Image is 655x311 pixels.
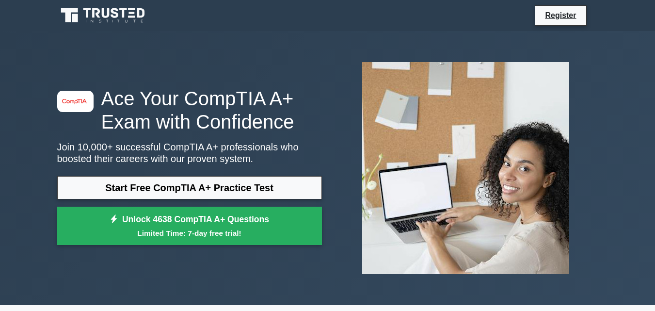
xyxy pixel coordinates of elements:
[57,87,322,133] h1: Ace Your CompTIA A+ Exam with Confidence
[57,141,322,164] p: Join 10,000+ successful CompTIA A+ professionals who boosted their careers with our proven system.
[57,207,322,246] a: Unlock 4638 CompTIA A+ QuestionsLimited Time: 7-day free trial!
[69,228,310,239] small: Limited Time: 7-day free trial!
[539,9,582,21] a: Register
[57,176,322,199] a: Start Free CompTIA A+ Practice Test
